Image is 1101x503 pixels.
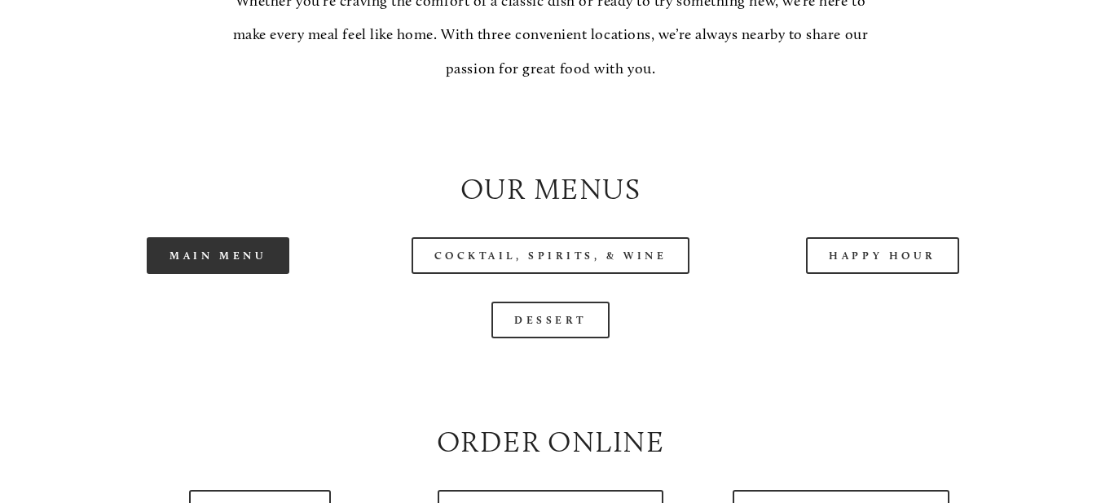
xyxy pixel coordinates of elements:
a: Dessert [491,302,610,338]
a: Main Menu [147,237,289,274]
h2: Order Online [66,421,1035,462]
a: Cocktail, Spirits, & Wine [412,237,690,274]
h2: Our Menus [66,169,1035,210]
a: Happy Hour [806,237,959,274]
